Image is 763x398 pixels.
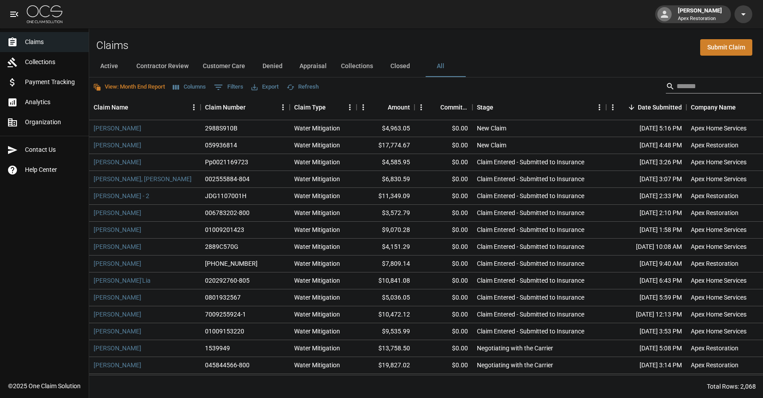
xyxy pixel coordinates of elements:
button: Sort [246,101,258,114]
a: [PERSON_NAME] [94,225,141,234]
div: [DATE] 4:48 PM [606,137,686,154]
button: Sort [493,101,506,114]
div: Apex Home Services [691,327,747,336]
div: $0.00 [414,222,472,239]
div: 002555884-804 [205,175,250,183]
div: © 2025 One Claim Solution [8,382,81,390]
button: Sort [625,101,638,114]
div: 01009201423 [205,225,244,234]
div: New Claim [477,141,506,150]
button: Show filters [212,80,246,94]
p: Apex Restoration [678,15,722,23]
div: $0.00 [414,306,472,323]
div: Apex Home Services [691,175,747,183]
div: $0.00 [414,357,472,374]
span: Claims [25,37,82,47]
div: Water Mitigation [294,208,340,217]
div: [DATE] 2:33 PM [606,188,686,205]
div: $0.00 [414,256,472,272]
button: Appraisal [292,56,334,77]
a: [PERSON_NAME] [94,293,141,302]
div: New Claim [477,124,506,133]
div: 0801932567 [205,293,241,302]
div: $4,151.29 [357,239,414,256]
div: Date Submitted [638,95,682,120]
button: View: Month End Report [91,80,167,94]
div: Claim Name [89,95,201,120]
a: [PERSON_NAME], [PERSON_NAME] [94,175,192,183]
div: Claim Number [205,95,246,120]
button: Sort [375,101,388,114]
a: [PERSON_NAME] [94,361,141,370]
a: [PERSON_NAME] [94,344,141,353]
div: $5,036.05 [357,289,414,306]
div: Water Mitigation [294,310,340,319]
div: 059936814 [205,141,237,150]
div: 045844566-800 [205,361,250,370]
div: Apex Restoration [691,208,738,217]
div: Claim Entered - Submitted to Insurance [477,175,584,183]
span: Analytics [25,97,82,107]
div: [DATE] 3:53 PM [606,323,686,340]
a: [PERSON_NAME] [94,327,141,336]
div: [DATE] 2:10 PM [606,205,686,222]
span: Payment Tracking [25,77,82,87]
button: Closed [380,56,420,77]
div: 01009153220 [205,327,244,336]
div: $4,585.95 [357,154,414,171]
div: Claim Entered - Submitted to Insurance [477,293,584,302]
div: [DATE] 12:13 PM [606,306,686,323]
div: JDG1107001H [205,191,246,200]
div: Company Name [691,95,736,120]
div: $0.00 [414,171,472,188]
div: $0.00 [414,137,472,154]
div: [PERSON_NAME] [674,6,726,22]
button: Collections [334,56,380,77]
div: dynamic tabs [89,56,763,77]
div: $0.00 [414,289,472,306]
div: Committed Amount [414,95,472,120]
a: Submit Claim [700,39,752,56]
div: Claim Number [201,95,290,120]
div: Apex Home Services [691,124,747,133]
a: [PERSON_NAME] [94,141,141,150]
div: Claim Entered - Submitted to Insurance [477,158,584,167]
div: Claim Entered - Submitted to Insurance [477,327,584,336]
button: Menu [187,101,201,114]
button: Active [89,56,129,77]
div: Water Mitigation [294,225,340,234]
div: Water Mitigation [294,293,340,302]
div: 006783202-800 [205,208,250,217]
button: Contractor Review [129,56,196,77]
div: Water Mitigation [294,276,340,285]
a: [PERSON_NAME] [94,208,141,217]
div: Apex Home Services [691,310,747,319]
a: [PERSON_NAME] [94,124,141,133]
div: Stage [472,95,606,120]
div: $4,963.05 [357,120,414,137]
button: Select columns [171,80,208,94]
button: Sort [428,101,440,114]
button: Menu [593,101,606,114]
div: [DATE] 2:41 PM [606,374,686,391]
div: Apex Restoration [691,191,738,200]
a: [PERSON_NAME] [94,310,141,319]
div: Apex Home Services [691,276,747,285]
button: Customer Care [196,56,252,77]
div: Claim Entered - Submitted to Insurance [477,191,584,200]
button: Export [249,80,281,94]
img: ocs-logo-white-transparent.png [27,5,62,23]
a: [PERSON_NAME] [94,242,141,251]
div: $9,070.28 [357,222,414,239]
div: Water Mitigation [294,141,340,150]
div: $0.00 [414,374,472,391]
div: Water Mitigation [294,259,340,268]
div: Claim Entered - Submitted to Insurance [477,276,584,285]
div: Water Mitigation [294,344,340,353]
div: Apex Home Services [691,158,747,167]
div: Pp0021169723 [205,158,248,167]
div: Claim Entered - Submitted to Insurance [477,310,584,319]
div: [DATE] 5:08 PM [606,340,686,357]
button: All [420,56,460,77]
a: [PERSON_NAME] [94,158,141,167]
